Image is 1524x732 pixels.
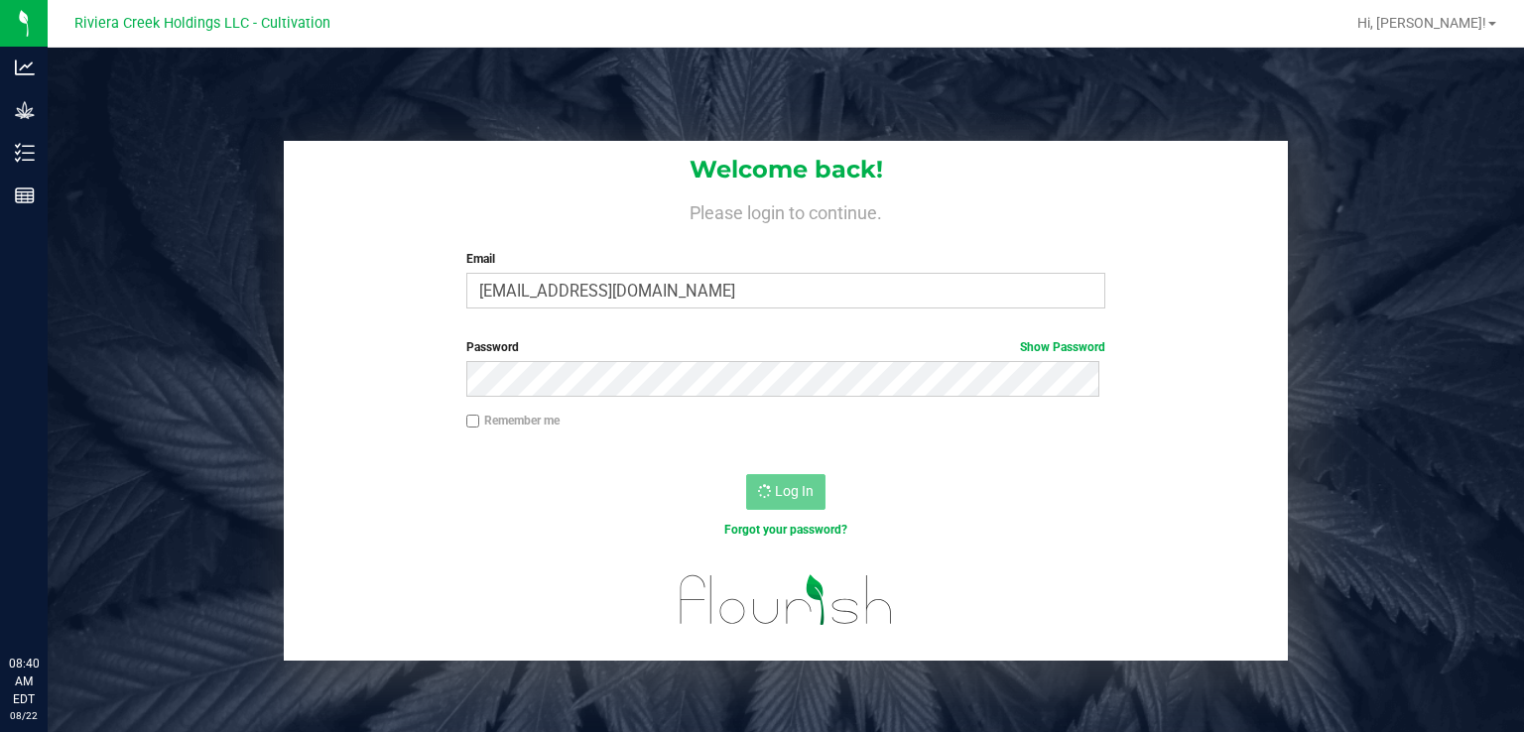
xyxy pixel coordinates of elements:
[466,415,480,428] input: Remember me
[746,474,825,510] button: Log In
[1357,15,1486,31] span: Hi, [PERSON_NAME]!
[15,185,35,205] inline-svg: Reports
[466,250,1106,268] label: Email
[284,198,1288,222] h4: Please login to continue.
[284,157,1288,183] h1: Welcome back!
[661,559,912,640] img: flourish_logo.svg
[15,58,35,77] inline-svg: Analytics
[1020,340,1105,354] a: Show Password
[15,143,35,163] inline-svg: Inventory
[775,483,814,499] span: Log In
[466,340,519,354] span: Password
[15,100,35,120] inline-svg: Grow
[466,412,560,429] label: Remember me
[74,15,330,32] span: Riviera Creek Holdings LLC - Cultivation
[9,708,39,723] p: 08/22
[724,523,847,537] a: Forgot your password?
[9,655,39,708] p: 08:40 AM EDT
